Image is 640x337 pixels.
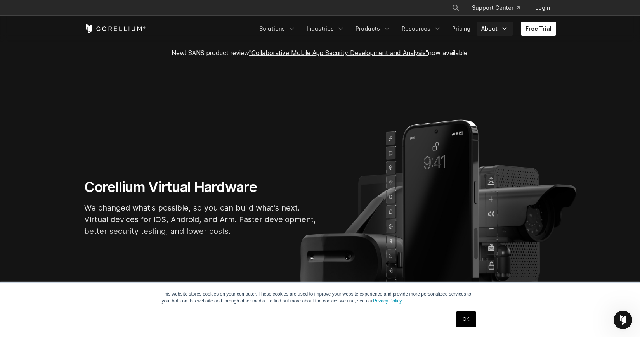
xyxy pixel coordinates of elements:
a: Products [351,22,395,36]
a: OK [456,311,476,327]
p: This website stores cookies on your computer. These cookies are used to improve your website expe... [162,290,479,304]
a: Resources [397,22,446,36]
a: Solutions [255,22,300,36]
a: "Collaborative Mobile App Security Development and Analysis" [249,49,428,57]
span: New! SANS product review now available. [172,49,469,57]
a: About [477,22,513,36]
a: Industries [302,22,349,36]
a: Pricing [447,22,475,36]
p: We changed what's possible, so you can build what's next. Virtual devices for iOS, Android, and A... [84,202,317,237]
a: Support Center [466,1,526,15]
button: Search [449,1,463,15]
h1: Corellium Virtual Hardware [84,178,317,196]
a: Login [529,1,556,15]
div: Navigation Menu [255,22,556,36]
a: Free Trial [521,22,556,36]
a: Privacy Policy. [373,298,403,304]
iframe: Intercom live chat [614,311,632,329]
a: Corellium Home [84,24,146,33]
div: Navigation Menu [442,1,556,15]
